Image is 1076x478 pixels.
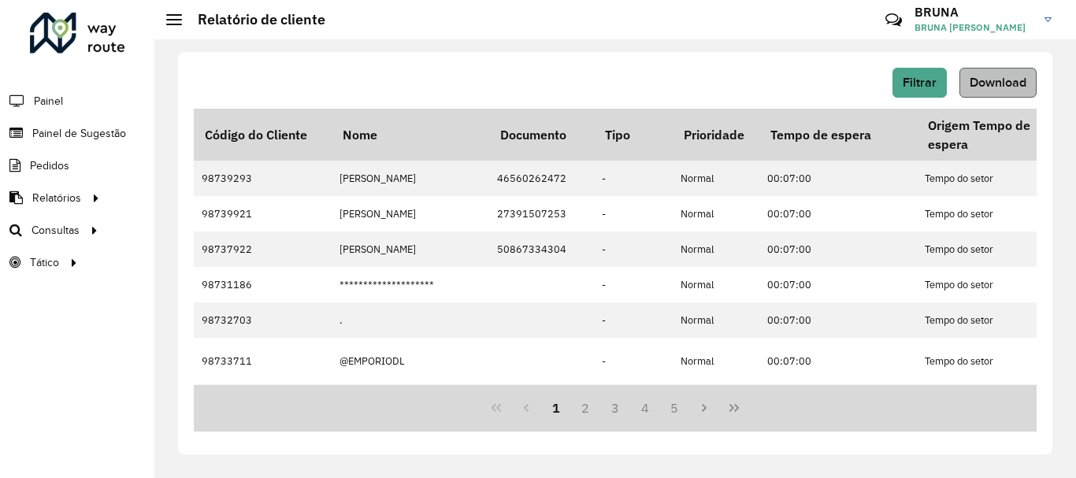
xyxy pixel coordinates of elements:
[594,338,673,384] td: -
[917,267,1074,302] td: Tempo do setor
[489,196,594,232] td: 27391507253
[30,254,59,271] span: Tático
[194,267,332,302] td: 98731186
[759,302,917,338] td: 00:07:00
[182,11,325,28] h2: Relatório de cliente
[917,232,1074,267] td: Tempo do setor
[759,267,917,302] td: 00:07:00
[489,161,594,196] td: 46560262472
[673,267,759,302] td: Normal
[719,393,749,423] button: Last Page
[673,338,759,384] td: Normal
[594,384,673,430] td: -
[594,161,673,196] td: -
[600,393,630,423] button: 3
[759,196,917,232] td: 00:07:00
[917,338,1074,384] td: Tempo do setor
[630,393,660,423] button: 4
[660,393,690,423] button: 5
[541,393,571,423] button: 1
[489,232,594,267] td: 50867334304
[917,161,1074,196] td: Tempo do setor
[194,338,332,384] td: 98733711
[917,196,1074,232] td: Tempo do setor
[689,393,719,423] button: Next Page
[594,109,673,161] th: Tipo
[332,161,489,196] td: [PERSON_NAME]
[959,68,1037,98] button: Download
[194,161,332,196] td: 98739293
[759,232,917,267] td: 00:07:00
[194,196,332,232] td: 98739921
[917,384,1074,430] td: Tempo do setor
[194,232,332,267] td: 98737922
[877,3,911,37] a: Contato Rápido
[34,93,63,109] span: Painel
[332,232,489,267] td: [PERSON_NAME]
[30,157,69,174] span: Pedidos
[673,196,759,232] td: Normal
[489,109,594,161] th: Documento
[332,384,489,430] td: +UMGOLE
[759,338,917,384] td: 00:07:00
[332,302,489,338] td: .
[673,384,759,430] td: Normal
[673,109,759,161] th: Prioridade
[673,161,759,196] td: Normal
[759,161,917,196] td: 00:07:00
[903,76,937,89] span: Filtrar
[332,109,489,161] th: Nome
[194,109,332,161] th: Código do Cliente
[194,384,332,430] td: 98732941
[332,338,489,384] td: @EMPORIODL
[759,109,917,161] th: Tempo de espera
[892,68,947,98] button: Filtrar
[915,20,1033,35] span: BRUNA [PERSON_NAME]
[915,5,1033,20] h3: BRUNA
[673,302,759,338] td: Normal
[32,222,80,239] span: Consultas
[570,393,600,423] button: 2
[594,196,673,232] td: -
[759,384,917,430] td: 00:07:00
[673,232,759,267] td: Normal
[32,125,126,142] span: Painel de Sugestão
[917,302,1074,338] td: Tempo do setor
[917,109,1074,161] th: Origem Tempo de espera
[594,302,673,338] td: -
[32,190,81,206] span: Relatórios
[332,196,489,232] td: [PERSON_NAME]
[594,267,673,302] td: -
[970,76,1026,89] span: Download
[594,232,673,267] td: -
[194,302,332,338] td: 98732703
